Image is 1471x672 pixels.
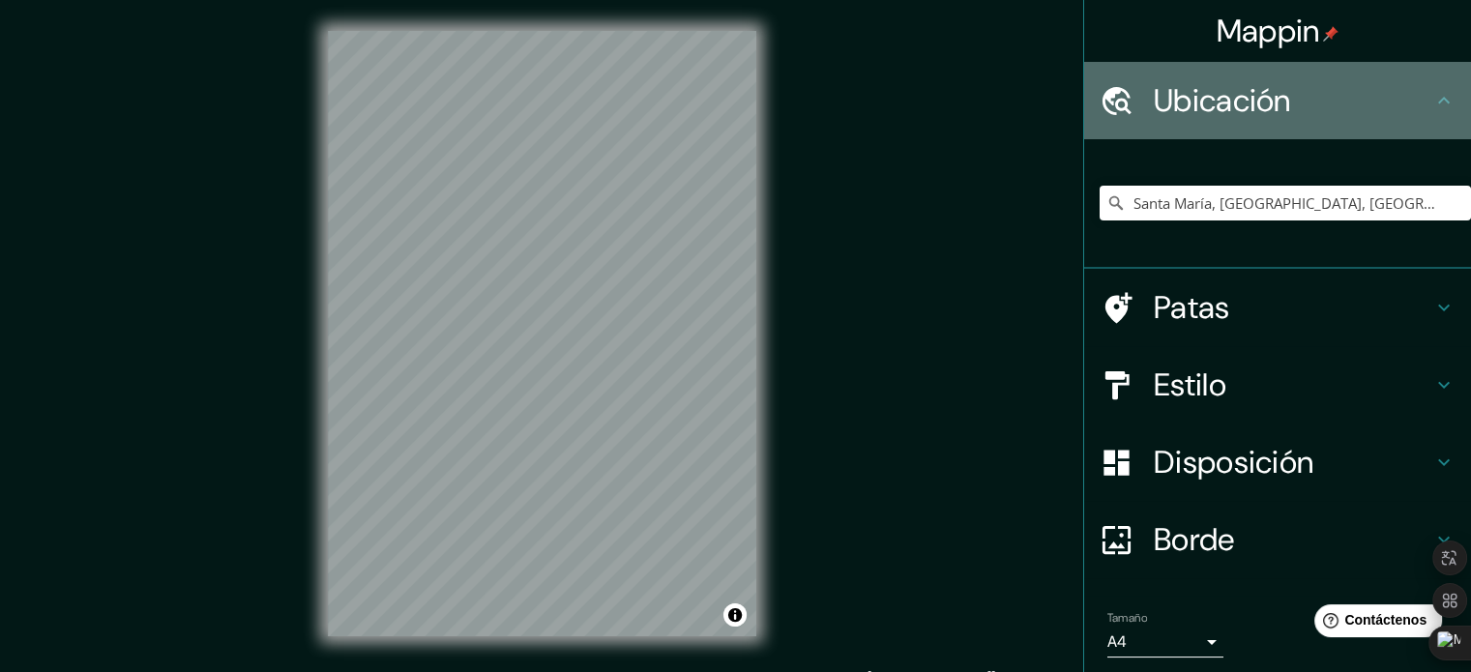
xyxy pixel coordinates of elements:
iframe: Lanzador de widgets de ayuda [1299,597,1450,651]
div: Patas [1084,269,1471,346]
font: Tamaño [1107,610,1147,626]
div: Ubicación [1084,62,1471,139]
div: Disposición [1084,424,1471,501]
font: Borde [1154,519,1235,560]
font: Estilo [1154,365,1226,405]
font: Mappin [1217,11,1320,51]
font: Patas [1154,287,1230,328]
div: Estilo [1084,346,1471,424]
button: Activar o desactivar atribución [723,603,747,627]
img: pin-icon.png [1323,26,1339,42]
div: A4 [1107,627,1223,657]
font: Disposición [1154,442,1313,482]
font: Ubicación [1154,80,1291,121]
input: Elige tu ciudad o zona [1100,186,1471,220]
div: Borde [1084,501,1471,578]
font: A4 [1107,631,1127,652]
canvas: Mapa [328,31,756,636]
